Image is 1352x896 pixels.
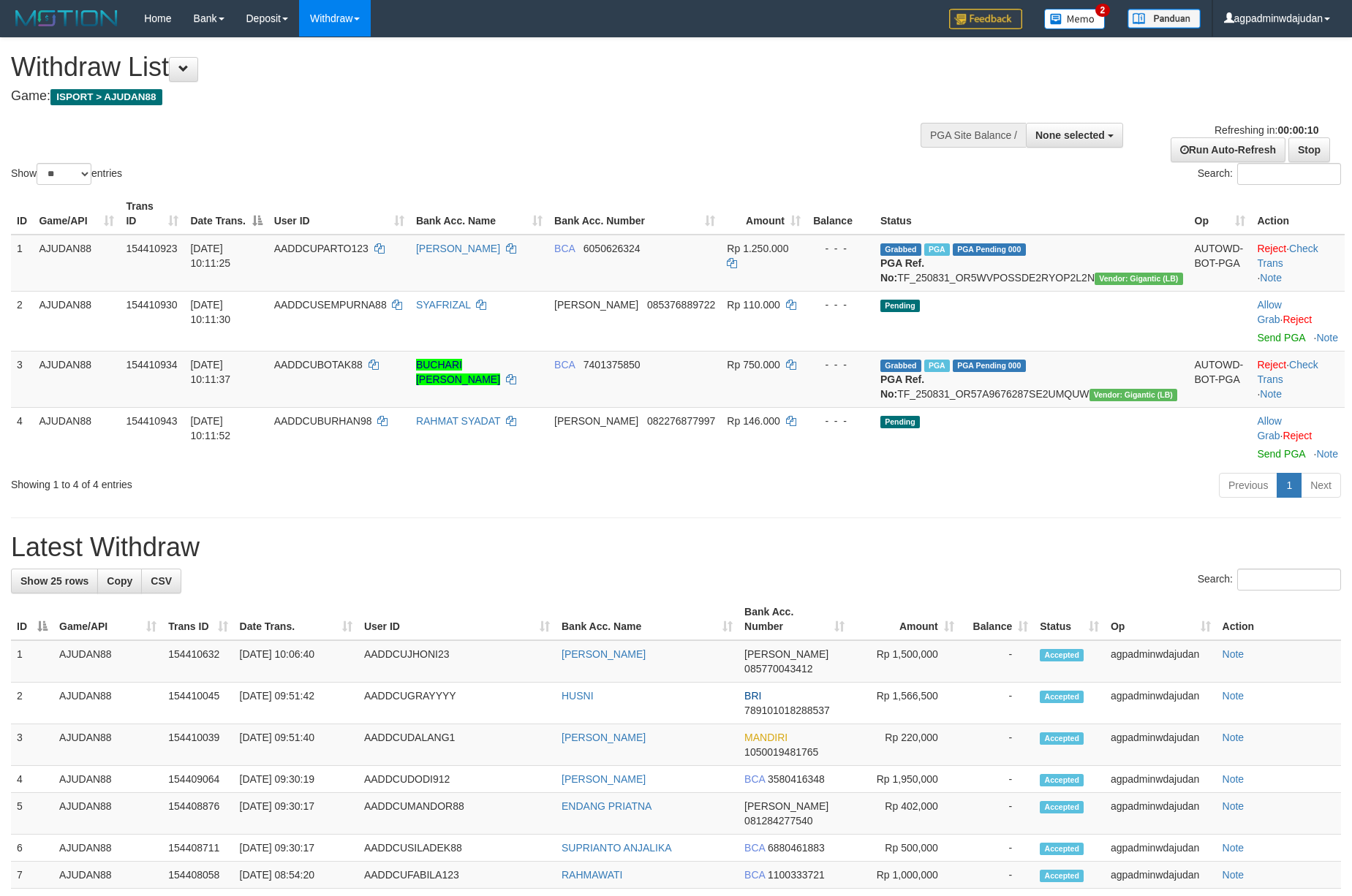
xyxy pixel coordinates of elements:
a: SUPRIANTO ANJALIKA [562,842,672,854]
td: AADDCUFABILA123 [358,862,556,889]
h4: Game: [11,89,887,104]
input: Search: [1237,163,1341,185]
th: Op: activate to sort column ascending [1189,193,1252,235]
span: Copy 085376889722 to clipboard [647,299,715,311]
a: Note [1223,732,1245,743]
a: Stop [1288,137,1330,162]
td: AADDCUMANDOR88 [358,793,556,835]
td: [DATE] 08:54:20 [234,862,358,889]
td: 154408058 [162,862,233,889]
td: - [960,862,1035,889]
td: AJUDAN88 [53,793,162,835]
a: CSV [141,569,181,593]
td: agpadminwdajudan [1105,724,1217,766]
span: Grabbed [880,360,921,372]
td: Rp 500,000 [850,835,960,862]
span: CSV [151,575,172,587]
td: [DATE] 09:30:17 [234,793,358,835]
th: Trans ID: activate to sort column ascending [162,599,233,640]
td: 4 [11,766,53,793]
td: - [960,793,1035,835]
span: 154410930 [126,299,177,311]
b: PGA Ref. No: [880,373,924,400]
td: 7 [11,862,53,889]
td: Rp 1,566,500 [850,683,960,724]
a: BUCHARI [PERSON_NAME] [416,359,500,385]
td: AUTOWD-BOT-PGA [1189,351,1252,407]
a: Note [1316,448,1338,460]
td: - [960,835,1035,862]
span: Copy 081284277540 to clipboard [744,815,812,827]
span: [PERSON_NAME] [554,299,638,311]
button: None selected [1026,123,1123,148]
th: ID: activate to sort column descending [11,599,53,640]
td: AJUDAN88 [33,351,120,407]
th: Bank Acc. Name: activate to sort column ascending [410,193,548,235]
a: Reject [1283,314,1312,325]
a: Run Auto-Refresh [1171,137,1285,162]
td: Rp 402,000 [850,793,960,835]
td: 154410045 [162,683,233,724]
div: - - - [812,414,869,428]
span: AADDCUPARTO123 [274,243,369,254]
span: 154410934 [126,359,177,371]
a: Note [1223,869,1245,881]
div: Showing 1 to 4 of 4 entries [11,471,552,492]
td: agpadminwdajudan [1105,862,1217,889]
a: Note [1223,842,1245,854]
span: Rp 750.000 [727,359,779,371]
td: agpadminwdajudan [1105,835,1217,862]
span: Grabbed [880,243,921,256]
th: Game/API: activate to sort column ascending [33,193,120,235]
span: Accepted [1040,649,1084,661]
td: AUTOWD-BOT-PGA [1189,235,1252,292]
a: [PERSON_NAME] [562,773,646,785]
th: Bank Acc. Number: activate to sort column ascending [548,193,721,235]
a: SYAFRIZAL [416,299,471,311]
span: AADDCUSEMPURNA88 [274,299,387,311]
span: Copy 6880461883 to clipboard [768,842,825,854]
strong: 00:00:10 [1277,124,1318,136]
td: · · [1251,235,1345,292]
td: [DATE] 09:51:40 [234,724,358,766]
span: 154410923 [126,243,177,254]
td: [DATE] 09:30:19 [234,766,358,793]
span: 154410943 [126,415,177,427]
img: MOTION_logo.png [11,7,122,29]
span: MANDIRI [744,732,788,743]
td: 154408711 [162,835,233,862]
span: · [1257,415,1283,441]
span: Pending [880,416,920,428]
td: AJUDAN88 [53,640,162,683]
td: 1 [11,235,33,292]
span: Copy 789101018288537 to clipboard [744,705,830,716]
td: Rp 1,950,000 [850,766,960,793]
td: 3 [11,351,33,407]
span: Marked by agpadminwdajudan [924,243,950,256]
td: AADDCUJHONI23 [358,640,556,683]
td: AADDCUDODI912 [358,766,556,793]
td: agpadminwdajudan [1105,683,1217,724]
td: AADDCUDALANG1 [358,724,556,766]
span: Rp 1.250.000 [727,243,788,254]
td: AJUDAN88 [53,683,162,724]
a: Send PGA [1257,448,1304,460]
select: Showentries [37,163,91,185]
span: Rp 146.000 [727,415,779,427]
th: Amount: activate to sort column ascending [850,599,960,640]
td: - [960,683,1035,724]
td: - [960,640,1035,683]
td: · [1251,407,1345,467]
b: PGA Ref. No: [880,257,924,284]
td: AJUDAN88 [33,291,120,351]
td: · · [1251,351,1345,407]
td: 154410632 [162,640,233,683]
td: [DATE] 10:06:40 [234,640,358,683]
td: AADDCUGRAYYYY [358,683,556,724]
td: 2 [11,683,53,724]
img: Button%20Memo.svg [1044,9,1106,29]
td: AADDCUSILADEK88 [358,835,556,862]
th: Bank Acc. Number: activate to sort column ascending [739,599,850,640]
span: Copy 085770043412 to clipboard [744,663,812,675]
a: Note [1223,690,1245,702]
